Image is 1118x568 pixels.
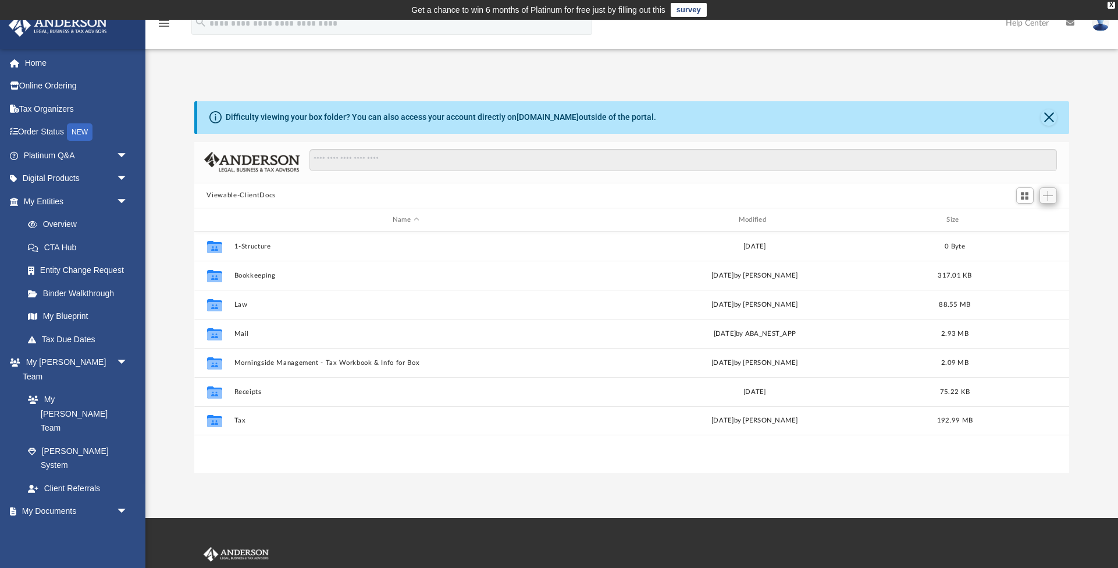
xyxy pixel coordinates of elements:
[201,547,271,562] img: Anderson Advisors Platinum Portal
[8,144,145,167] a: Platinum Q&Aarrow_drop_down
[67,123,92,141] div: NEW
[234,243,578,250] button: 1-Structure
[940,389,970,395] span: 75.22 KB
[16,213,145,236] a: Overview
[8,74,145,98] a: Online Ordering
[194,232,1070,473] div: grid
[938,272,971,279] span: 317.01 KB
[1108,2,1115,9] div: close
[583,416,927,427] div: [DATE] by [PERSON_NAME]
[226,111,656,123] div: Difficulty viewing your box folder? You can also access your account directly on outside of the p...
[206,190,275,201] button: Viewable-ClientDocs
[234,272,578,279] button: Bookkeeping
[157,16,171,30] i: menu
[5,14,111,37] img: Anderson Advisors Platinum Portal
[583,387,927,397] div: [DATE]
[583,300,927,310] div: [DATE] by [PERSON_NAME]
[234,330,578,338] button: Mail
[233,215,577,225] div: Name
[983,215,1064,225] div: id
[941,360,969,366] span: 2.09 MB
[411,3,665,17] div: Get a chance to win 6 months of Platinum for free just by filling out this
[234,301,578,308] button: Law
[309,149,1056,171] input: Search files and folders
[1039,187,1057,204] button: Add
[16,388,134,440] a: My [PERSON_NAME] Team
[8,120,145,144] a: Order StatusNEW
[116,144,140,168] span: arrow_drop_down
[234,359,578,367] button: Morningside Management - Tax Workbook & Info for Box
[517,112,579,122] a: [DOMAIN_NAME]
[116,190,140,214] span: arrow_drop_down
[583,329,927,339] div: [DATE] by ABA_NEST_APP
[583,358,927,368] div: [DATE] by [PERSON_NAME]
[16,305,140,328] a: My Blueprint
[582,215,926,225] div: Modified
[941,331,969,337] span: 2.93 MB
[16,259,145,282] a: Entity Change Request
[116,167,140,191] span: arrow_drop_down
[8,351,140,388] a: My [PERSON_NAME] Teamarrow_drop_down
[583,242,927,252] div: [DATE]
[1016,187,1034,204] button: Switch to Grid View
[583,271,927,281] div: [DATE] by [PERSON_NAME]
[16,523,134,546] a: Box
[16,282,145,305] a: Binder Walkthrough
[1092,15,1109,31] img: User Pic
[16,328,145,351] a: Tax Due Dates
[16,236,145,259] a: CTA Hub
[234,417,578,425] button: Tax
[8,500,140,523] a: My Documentsarrow_drop_down
[157,22,171,30] a: menu
[8,51,145,74] a: Home
[16,439,140,477] a: [PERSON_NAME] System
[937,418,972,424] span: 192.99 MB
[116,351,140,375] span: arrow_drop_down
[194,16,207,29] i: search
[8,167,145,190] a: Digital Productsarrow_drop_down
[16,477,140,500] a: Client Referrals
[1041,109,1057,126] button: Close
[8,190,145,213] a: My Entitiesarrow_drop_down
[671,3,707,17] a: survey
[234,388,578,396] button: Receipts
[945,243,965,250] span: 0 Byte
[116,500,140,524] span: arrow_drop_down
[199,215,228,225] div: id
[939,301,970,308] span: 88.55 MB
[8,97,145,120] a: Tax Organizers
[931,215,978,225] div: Size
